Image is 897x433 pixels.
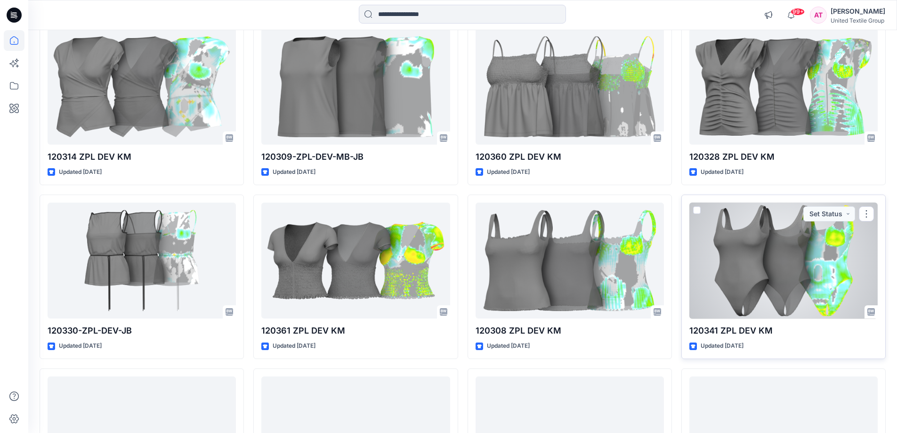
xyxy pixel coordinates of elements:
p: 120330-ZPL-DEV-JB [48,324,236,337]
a: 120308 ZPL DEV KM [476,203,664,319]
a: 120328 ZPL DEV KM [689,28,878,145]
p: 120328 ZPL DEV KM [689,150,878,163]
p: Updated [DATE] [701,167,743,177]
p: 120341 ZPL DEV KM [689,324,878,337]
p: 120360 ZPL DEV KM [476,150,664,163]
a: 120314 ZPL DEV KM [48,28,236,145]
p: Updated [DATE] [59,341,102,351]
a: 120330-ZPL-DEV-JB [48,203,236,319]
p: Updated [DATE] [59,167,102,177]
p: Updated [DATE] [273,341,315,351]
p: Updated [DATE] [487,341,530,351]
a: 120361 ZPL DEV KM [261,203,450,319]
a: 120341 ZPL DEV KM [689,203,878,319]
div: [PERSON_NAME] [831,6,885,17]
a: 120309-ZPL-DEV-MB-JB [261,28,450,145]
div: United Textile Group [831,17,885,24]
p: Updated [DATE] [701,341,743,351]
p: 120309-ZPL-DEV-MB-JB [261,150,450,163]
p: 120308 ZPL DEV KM [476,324,664,337]
p: Updated [DATE] [273,167,315,177]
div: AT [810,7,827,24]
p: 120361 ZPL DEV KM [261,324,450,337]
p: 120314 ZPL DEV KM [48,150,236,163]
p: Updated [DATE] [487,167,530,177]
a: 120360 ZPL DEV KM [476,28,664,145]
span: 99+ [791,8,805,16]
